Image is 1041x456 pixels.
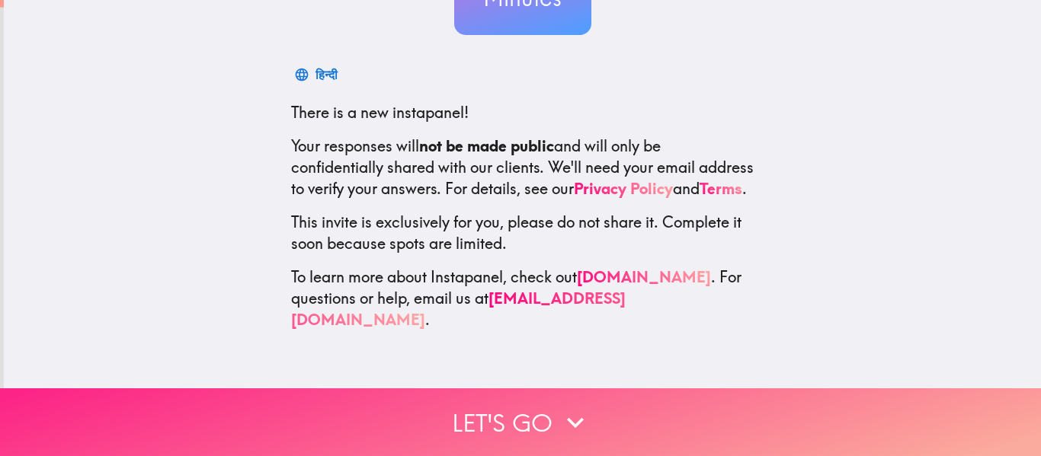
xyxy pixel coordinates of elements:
[291,59,344,90] button: हिन्दी
[291,289,626,329] a: [EMAIL_ADDRESS][DOMAIN_NAME]
[291,212,754,254] p: This invite is exclusively for you, please do not share it. Complete it soon because spots are li...
[700,179,742,198] a: Terms
[419,136,554,155] b: not be made public
[574,179,673,198] a: Privacy Policy
[316,64,338,85] div: हिन्दी
[577,267,711,286] a: [DOMAIN_NAME]
[291,103,469,122] span: There is a new instapanel!
[291,266,754,330] p: To learn more about Instapanel, check out . For questions or help, email us at .
[291,136,754,199] p: Your responses will and will only be confidentially shared with our clients. We'll need your emai...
